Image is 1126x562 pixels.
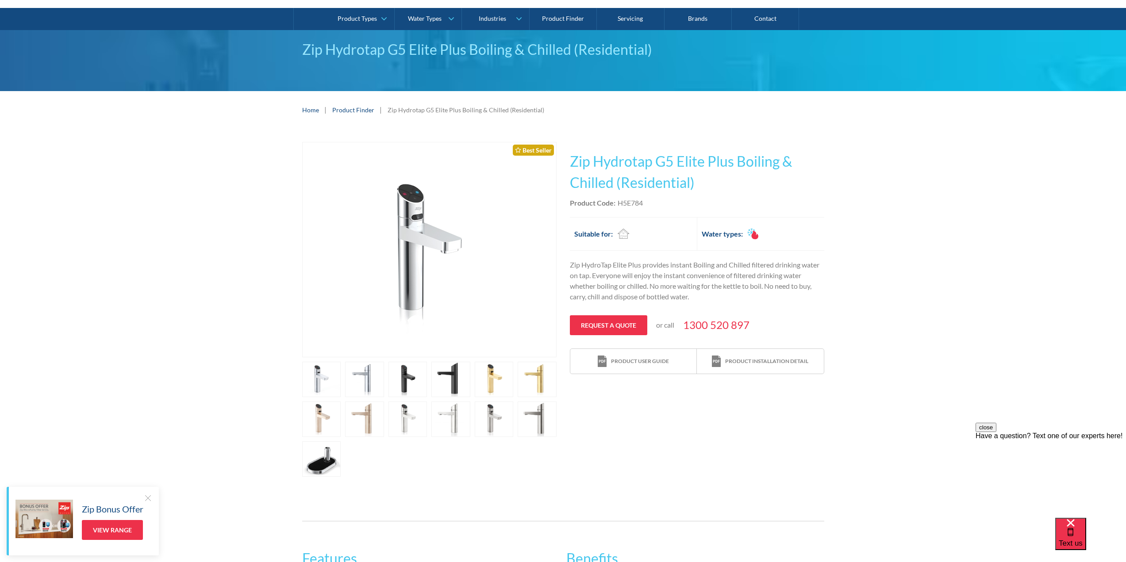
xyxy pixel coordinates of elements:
[345,362,384,397] a: open lightbox
[475,401,514,437] a: open lightbox
[570,260,824,302] p: Zip HydroTap Elite Plus provides instant Boiling and Chilled filtered drinking water on tap. Ever...
[570,199,615,207] strong: Product Code:
[530,8,597,30] a: Product Finder
[570,315,647,335] a: Request a quote
[574,229,613,239] h2: Suitable for:
[332,105,374,115] a: Product Finder
[302,362,341,397] a: open lightbox
[479,15,506,23] div: Industries
[697,349,823,374] a: print iconProduct installation detail
[597,8,664,30] a: Servicing
[302,39,824,60] div: Zip Hydrotap G5 Elite Plus Boiling & Chilled (Residential)
[725,357,808,365] div: Product installation detail
[665,8,732,30] a: Brands
[656,320,674,330] p: or call
[702,229,743,239] h2: Water types:
[388,105,544,115] div: Zip Hydrotap G5 Elite Plus Boiling & Chilled (Residential)
[712,356,721,367] img: print icon
[327,8,394,30] a: Product Types
[513,145,554,156] div: Best Seller
[15,500,73,538] img: Zip Bonus Offer
[683,317,749,333] a: 1300 520 897
[518,401,557,437] a: open lightbox
[618,198,643,208] div: H5E784
[379,104,383,115] div: |
[302,105,319,115] a: Home
[338,15,377,23] div: Product Types
[302,142,557,357] a: open lightbox
[462,8,529,30] a: Industries
[570,151,824,193] h1: Zip Hydrotap G5 Elite Plus Boiling & Chilled (Residential)
[431,401,470,437] a: open lightbox
[732,8,799,30] a: Contact
[611,357,669,365] div: Product user guide
[976,423,1126,529] iframe: podium webchat widget prompt
[342,142,517,357] img: Zip Hydrotap G5 Elite Plus Boiling & Chilled (Residential)
[82,502,143,516] h5: Zip Bonus Offer
[82,520,143,540] a: View Range
[323,104,328,115] div: |
[388,401,427,437] a: open lightbox
[408,15,442,23] div: Water Types
[388,362,427,397] a: open lightbox
[475,362,514,397] a: open lightbox
[345,401,384,437] a: open lightbox
[598,356,607,367] img: print icon
[302,401,341,437] a: open lightbox
[1055,518,1126,562] iframe: podium webchat widget bubble
[395,8,461,30] a: Water Types
[302,441,341,477] a: open lightbox
[431,362,470,397] a: open lightbox
[518,362,557,397] a: open lightbox
[570,349,697,374] a: print iconProduct user guide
